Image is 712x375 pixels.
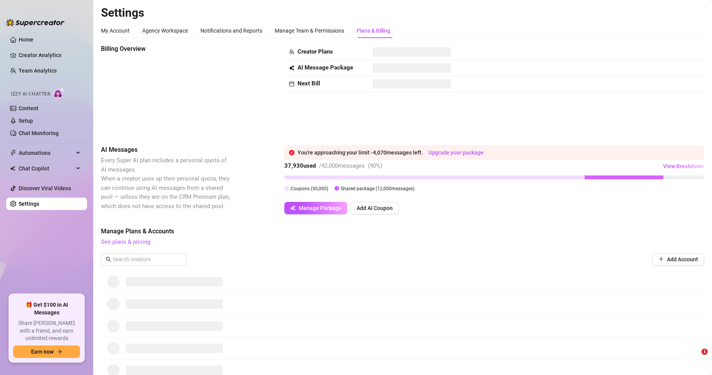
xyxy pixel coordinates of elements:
[13,301,80,316] span: 🎁 Get $100 in AI Messages
[13,345,80,358] button: Earn nowarrow-right
[11,90,50,98] span: Izzy AI Chatter
[298,48,333,55] strong: Creator Plans
[368,162,382,169] span: ( 90 %)
[113,255,176,264] input: Search creators
[667,256,698,262] span: Add Account
[19,105,38,111] a: Content
[31,349,54,355] span: Earn now
[319,162,365,169] span: / 42,000 messages
[19,162,74,175] span: Chat Copilot
[663,163,704,169] span: View Breakdown
[101,44,232,54] span: Billing Overview
[10,150,16,156] span: thunderbolt
[142,26,188,35] div: Agency Workspace
[19,49,81,61] a: Creator Analytics
[10,166,15,171] img: Chat Copilot
[299,205,341,211] span: Manage Package
[53,87,65,99] img: AI Chatter
[686,349,704,367] iframe: Intercom live chat
[289,150,294,155] span: close-circle
[284,202,347,214] button: Manage Package
[101,145,232,155] span: AI Messages
[289,49,294,55] span: team
[101,5,704,20] h2: Settings
[298,148,700,157] div: You're approaching your limit - 4,070 messages left.
[275,26,344,35] div: Manage Team & Permissions
[101,227,704,236] span: Manage Plans & Accounts
[19,147,74,159] span: Automations
[428,149,484,156] a: Upgrade your package
[350,202,399,214] button: Add AI Coupon
[101,157,230,210] span: Every Super AI plan includes a personal quota of AI messages. When a creator uses up their person...
[652,253,704,266] button: Add Account
[19,130,59,136] a: Chat Monitoring
[341,186,414,191] span: Shared package ( 12,000 messages)
[289,81,294,87] span: calendar
[13,319,80,342] span: Share [PERSON_NAME] with a friend, and earn unlimited rewards
[19,36,33,43] a: Home
[19,118,33,124] a: Setup
[101,238,150,245] a: See plans & pricing
[702,349,708,355] span: 1
[298,80,320,87] strong: Next Bill
[6,19,64,26] img: logo-BBDzfeDw.svg
[663,160,704,172] button: View Breakdown
[357,205,393,211] span: Add AI Coupon
[658,256,664,262] span: plus
[19,201,39,207] a: Settings
[19,68,57,74] a: Team Analytics
[57,349,62,354] span: arrow-right
[106,257,111,262] span: search
[200,26,262,35] div: Notifications and Reports
[357,26,390,35] div: Plans & Billing
[19,185,71,191] a: Discover Viral Videos
[291,186,328,191] span: Coupons ( 30,000 )
[298,64,353,71] strong: AI Message Package
[101,26,130,35] div: My Account
[284,162,316,169] strong: 37,930 used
